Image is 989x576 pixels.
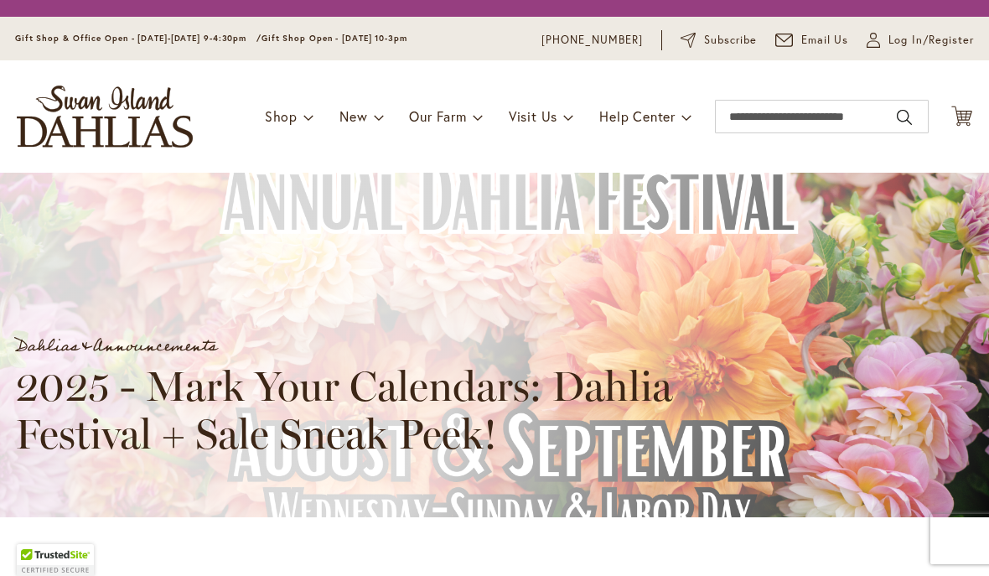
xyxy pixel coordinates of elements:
span: Email Us [801,32,849,49]
button: Search [897,104,912,131]
span: Gift Shop & Office Open - [DATE]-[DATE] 9-4:30pm / [15,33,261,44]
span: New [339,107,367,125]
a: Announcements [93,330,217,362]
span: Subscribe [704,32,757,49]
h1: 2025 - Mark Your Calendars: Dahlia Festival + Sale Sneak Peek! [15,362,757,459]
a: Email Us [775,32,849,49]
a: [PHONE_NUMBER] [541,32,643,49]
span: Log In/Register [888,32,974,49]
span: Our Farm [409,107,466,125]
span: Gift Shop Open - [DATE] 10-3pm [261,33,407,44]
a: Subscribe [681,32,757,49]
a: Log In/Register [867,32,974,49]
a: store logo [17,86,193,148]
span: Visit Us [509,107,557,125]
span: Help Center [599,107,676,125]
span: Shop [265,107,298,125]
a: Dahlias [15,330,79,362]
